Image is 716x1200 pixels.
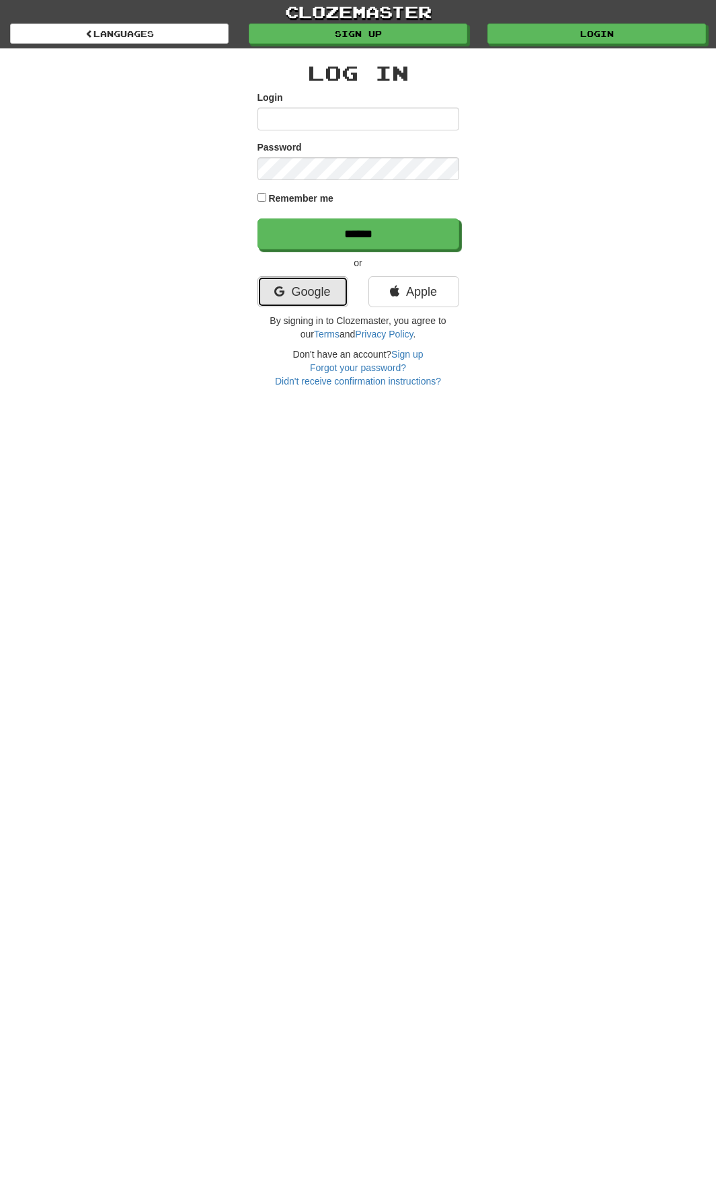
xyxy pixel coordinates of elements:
label: Remember me [268,192,333,205]
a: Sign up [249,24,467,44]
label: Login [257,91,283,104]
h2: Log In [257,62,459,84]
a: Login [487,24,706,44]
div: Don't have an account? [257,348,459,388]
a: Privacy Policy [355,329,413,339]
p: By signing in to Clozemaster, you agree to our and . [257,314,459,341]
a: Sign up [391,349,423,360]
a: Terms [314,329,340,339]
a: Google [257,276,348,307]
label: Password [257,141,302,154]
a: Apple [368,276,459,307]
a: Didn't receive confirmation instructions? [275,376,441,387]
a: Languages [10,24,229,44]
p: or [257,256,459,270]
a: Forgot your password? [310,362,406,373]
